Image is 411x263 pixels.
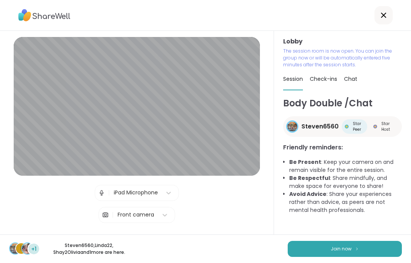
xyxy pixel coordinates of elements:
img: Star Host [373,125,377,128]
li: : Share mindfully, and make space for everyone to share! [289,174,402,190]
span: L [20,244,23,253]
h1: Body Double /Chat [283,96,402,110]
span: Star Peer [350,121,364,132]
b: Be Present [289,158,321,166]
span: +1 [31,245,37,253]
a: Steven6560Steven6560Star PeerStar PeerStar HostStar Host [283,116,402,137]
span: Session [283,75,303,83]
span: Steven6560 [301,122,339,131]
img: Microphone [98,185,105,200]
img: ShareWell Logo [18,6,70,24]
li: : Keep your camera on and remain visible for the entire session. [289,158,402,174]
h3: Friendly reminders: [283,143,402,152]
span: Chat [344,75,357,83]
h3: Lobby [283,37,402,46]
span: | [108,185,110,200]
img: Camera [102,207,109,223]
button: Join now [288,241,402,257]
img: Steven6560 [287,122,297,131]
span: Star Host [379,121,393,132]
img: ShareWell Logomark [355,247,359,251]
b: Avoid Advice [289,190,327,198]
img: Star Peer [345,125,349,128]
img: Shay2Olivia [22,243,33,254]
p: Steven6560 , Linda22 , Shay2Olivia and 1 more are here. [46,242,132,256]
span: | [112,207,114,223]
b: Be Respectful [289,174,330,182]
span: Test speaker and microphone [97,234,177,241]
span: Check-ins [310,75,337,83]
span: Join now [331,245,352,252]
div: Front camera [118,211,154,219]
img: Steven6560 [10,243,21,254]
li: : Share your experiences rather than advice, as peers are not mental health professionals. [289,190,402,214]
button: Test speaker and microphone [94,229,180,245]
div: iPad Microphone [114,189,158,197]
p: The session room is now open. You can join the group now or will be automatically entered five mi... [283,48,393,68]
